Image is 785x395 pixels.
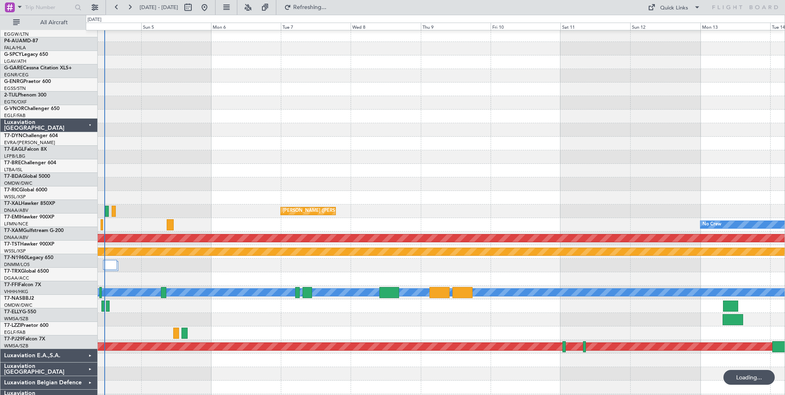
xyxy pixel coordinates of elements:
a: WMSA/SZB [4,316,28,322]
a: EGLF/FAB [4,113,25,119]
div: Sun 5 [141,23,211,30]
a: DNAA/ABV [4,207,28,214]
div: Sat 4 [71,23,141,30]
button: Refreshing... [280,1,330,14]
div: Loading... [723,370,775,385]
a: T7-FFIFalcon 7X [4,282,41,287]
a: FALA/HLA [4,45,26,51]
span: T7-TRX [4,269,21,274]
span: 2-TIJL [4,93,18,98]
a: DNMM/LOS [4,262,30,268]
div: Quick Links [660,4,688,12]
a: T7-PJ29Falcon 7X [4,337,45,342]
span: T7-TST [4,242,20,247]
span: T7-PJ29 [4,337,23,342]
a: T7-NASBBJ2 [4,296,34,301]
a: G-GARECessna Citation XLS+ [4,66,72,71]
a: G-VNORChallenger 650 [4,106,60,111]
span: T7-EMI [4,215,20,220]
a: 2-TIJLPhenom 300 [4,93,46,98]
div: Mon 13 [700,23,770,30]
a: EGNR/CEG [4,72,29,78]
input: Trip Number [25,1,72,14]
div: No Crew [702,218,721,231]
a: P4-AUAMD-87 [4,39,38,44]
span: T7-N1960 [4,255,27,260]
span: T7-EAGL [4,147,24,152]
a: DNAA/ABV [4,234,28,241]
a: DGAA/ACC [4,275,29,281]
a: VHHH/HKG [4,289,28,295]
div: Mon 6 [211,23,281,30]
a: T7-BREChallenger 604 [4,161,56,165]
a: WSSL/XSP [4,194,26,200]
span: T7-FFI [4,282,18,287]
div: Wed 8 [351,23,420,30]
span: All Aircraft [21,20,87,25]
a: T7-LZZIPraetor 600 [4,323,48,328]
a: LTBA/ISL [4,167,23,173]
div: [DATE] [87,16,101,23]
span: T7-DYN [4,133,23,138]
div: Sun 12 [630,23,700,30]
a: EVRA/[PERSON_NAME] [4,140,55,146]
span: G-ENRG [4,79,23,84]
a: WSSL/XSP [4,248,26,254]
a: T7-RICGlobal 6000 [4,188,47,193]
a: EGGW/LTN [4,31,29,37]
div: Fri 10 [491,23,560,30]
a: EGSS/STN [4,85,26,92]
div: Thu 9 [421,23,491,30]
span: T7-ELLY [4,310,22,315]
a: LFMN/NCE [4,221,28,227]
button: All Aircraft [9,16,89,29]
div: Tue 7 [281,23,351,30]
span: T7-NAS [4,296,22,301]
a: OMDW/DWC [4,180,32,186]
span: T7-RIC [4,188,19,193]
button: Quick Links [644,1,705,14]
span: Refreshing... [293,5,327,10]
span: G-SPCY [4,52,22,57]
span: T7-XAM [4,228,23,233]
a: T7-BDAGlobal 5000 [4,174,50,179]
a: OMDW/DWC [4,302,32,308]
a: EGLF/FAB [4,329,25,335]
span: [DATE] - [DATE] [140,4,178,11]
a: T7-XALHawker 850XP [4,201,55,206]
div: Sat 11 [560,23,630,30]
a: LGAV/ATH [4,58,26,64]
span: G-VNOR [4,106,24,111]
a: T7-EMIHawker 900XP [4,215,54,220]
a: T7-XAMGulfstream G-200 [4,228,64,233]
a: T7-ELLYG-550 [4,310,36,315]
a: WMSA/SZB [4,343,28,349]
a: G-ENRGPraetor 600 [4,79,51,84]
a: T7-N1960Legacy 650 [4,255,53,260]
a: T7-TRXGlobal 6500 [4,269,49,274]
span: T7-BRE [4,161,21,165]
a: G-SPCYLegacy 650 [4,52,48,57]
a: T7-EAGLFalcon 8X [4,147,47,152]
a: T7-DYNChallenger 604 [4,133,58,138]
span: T7-LZZI [4,323,21,328]
a: EGTK/OXF [4,99,27,105]
span: G-GARE [4,66,23,71]
span: T7-BDA [4,174,22,179]
div: [PERSON_NAME] ([PERSON_NAME] Intl) [283,205,369,217]
span: T7-XAL [4,201,21,206]
a: LFPB/LBG [4,153,25,159]
span: P4-AUA [4,39,23,44]
a: T7-TSTHawker 900XP [4,242,54,247]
